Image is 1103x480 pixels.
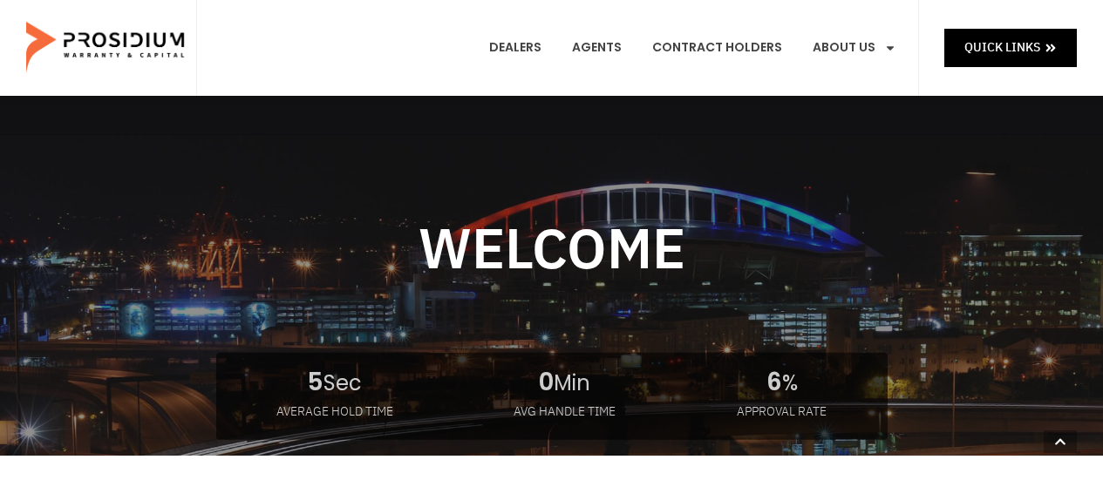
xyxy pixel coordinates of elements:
a: Agents [559,16,635,80]
nav: Menu [476,16,909,80]
a: Contract Holders [639,16,795,80]
a: About Us [800,16,909,80]
a: Dealers [476,16,555,80]
a: Quick Links [944,29,1077,66]
span: Quick Links [964,37,1040,58]
h2: Welcome [216,208,888,292]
